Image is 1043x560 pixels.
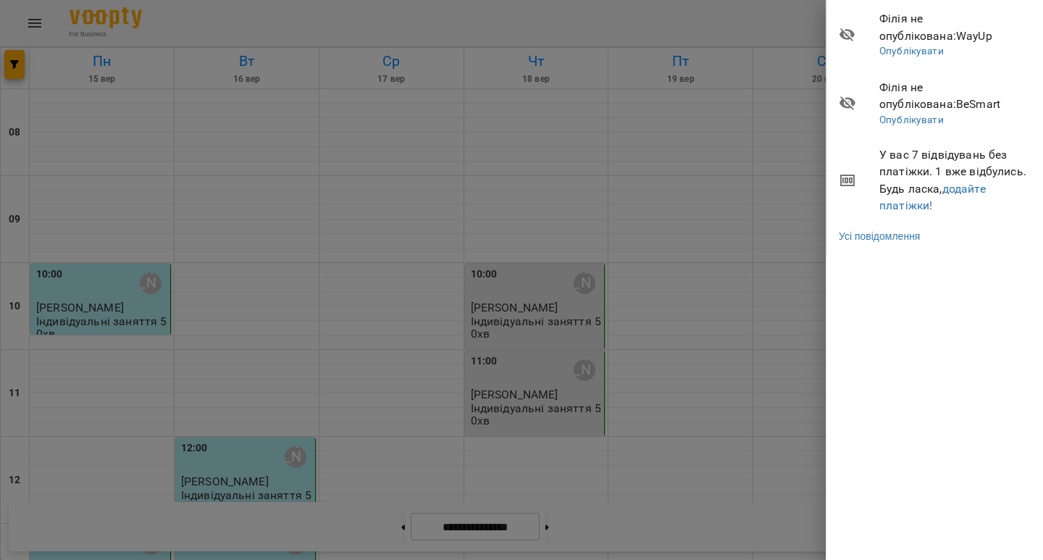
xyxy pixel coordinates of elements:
[879,45,944,57] a: Опублікувати
[839,229,920,243] a: Усі повідомлення
[879,146,1032,214] span: У вас 7 відвідувань без платіжки. 1 вже відбулись. Будь ласка,
[879,114,944,125] a: Опублікувати
[879,10,1032,44] span: Філія не опублікована : WayUp
[879,79,1032,113] span: Філія не опублікована : BeSmart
